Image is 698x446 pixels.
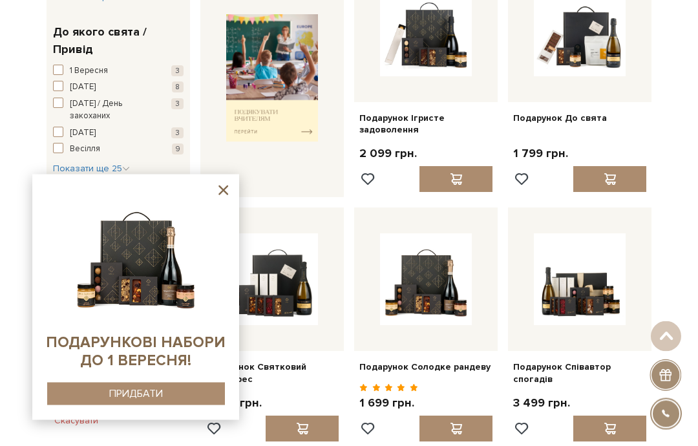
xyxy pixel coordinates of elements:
[70,65,108,78] span: 1 Вересня
[171,128,184,139] span: 3
[53,143,184,156] button: Весілля 9
[53,164,130,175] span: Показати ще 25
[171,99,184,110] span: 3
[53,98,184,123] button: [DATE] / День закоханих 3
[359,362,492,374] a: Подарунок Солодке рандеву
[359,147,417,162] p: 2 099 грн.
[53,127,184,140] button: [DATE] 3
[226,15,318,142] img: banner
[53,81,184,94] button: [DATE] 8
[206,362,339,385] a: Подарунок Святковий антистрес
[171,66,184,77] span: 3
[513,396,570,411] p: 3 499 грн.
[70,81,96,94] span: [DATE]
[70,98,148,123] span: [DATE] / День закоханих
[513,362,646,385] a: Подарунок Співавтор спогадів
[359,113,492,136] a: Подарунок Ігристе задоволення
[513,113,646,125] a: Подарунок До свята
[53,65,184,78] button: 1 Вересня 3
[53,163,130,176] button: Показати ще 25
[172,82,184,93] span: 8
[172,144,184,155] span: 9
[513,147,568,162] p: 1 799 грн.
[359,396,418,411] p: 1 699 грн.
[70,127,96,140] span: [DATE]
[70,143,100,156] span: Весілля
[47,411,106,432] button: Скасувати
[53,24,180,59] span: До якого свята / Привід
